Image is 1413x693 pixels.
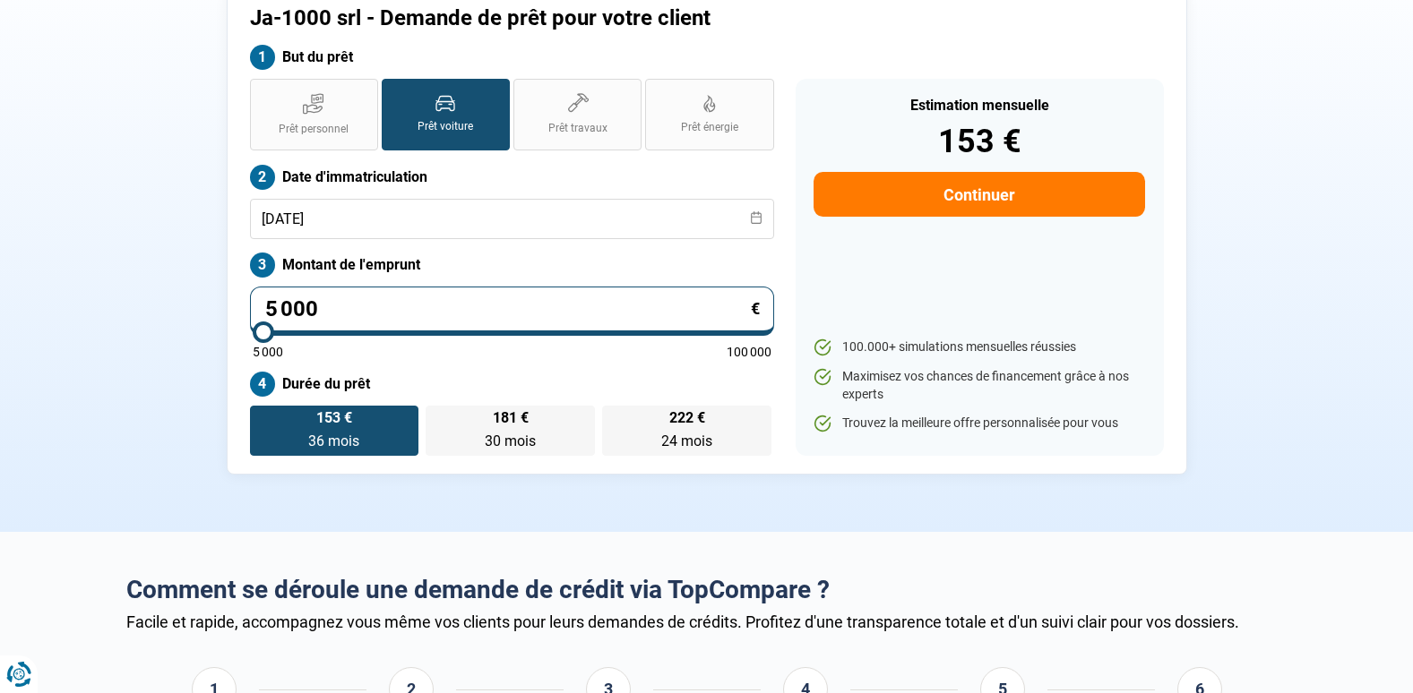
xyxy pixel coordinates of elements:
[250,5,930,31] h1: Ja-1000 srl - Demande de prêt pour votre client
[253,346,283,358] span: 5 000
[126,575,1288,605] h2: Comment se déroule une demande de crédit via TopCompare ?
[814,125,1144,158] div: 153 €
[308,432,359,449] span: 36 mois
[250,252,774,278] label: Montant de l'emprunt
[814,98,1144,113] div: Estimation mensuelle
[727,346,771,358] span: 100 000
[279,122,349,137] span: Prêt personnel
[418,119,473,134] span: Prêt voiture
[814,338,1144,356] li: 100.000+ simulations mensuelles réussies
[250,199,774,239] input: jj/mm/aaaa
[316,411,352,425] span: 153 €
[751,301,760,317] span: €
[493,411,529,425] span: 181 €
[814,415,1144,432] li: Trouvez la meilleure offre personnalisée pour vous
[814,368,1144,403] li: Maximisez vos chances de financement grâce à nos experts
[669,411,705,425] span: 222 €
[250,45,774,70] label: But du prêt
[485,432,536,449] span: 30 mois
[661,432,712,449] span: 24 mois
[548,121,607,136] span: Prêt travaux
[250,372,774,397] label: Durée du prêt
[814,172,1144,217] button: Continuer
[250,165,774,190] label: Date d'immatriculation
[126,612,1288,631] div: Facile et rapide, accompagnez vous même vos clients pour leurs demandes de crédits. Profitez d'un...
[681,120,738,135] span: Prêt énergie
